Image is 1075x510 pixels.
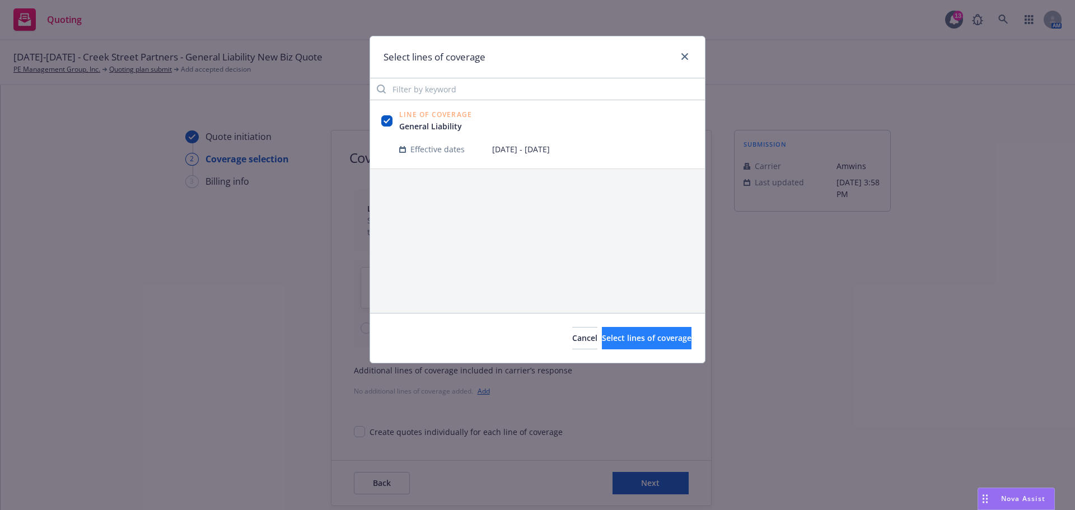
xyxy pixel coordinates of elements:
input: Filter by keyword [370,78,705,100]
div: Drag to move [978,488,992,509]
button: Cancel [572,327,597,349]
span: Select lines of coverage [602,333,691,343]
span: Line of Coverage [399,111,472,118]
a: General Liability [399,120,472,132]
span: [DATE] - [DATE] [492,143,694,155]
span: Effective dates [410,143,465,155]
h1: Select lines of coverage [384,50,485,64]
span: Cancel [572,333,597,343]
button: Select lines of coverage [602,327,691,349]
button: Nova Assist [978,488,1055,510]
a: close [678,50,691,63]
span: Nova Assist [1001,494,1045,503]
